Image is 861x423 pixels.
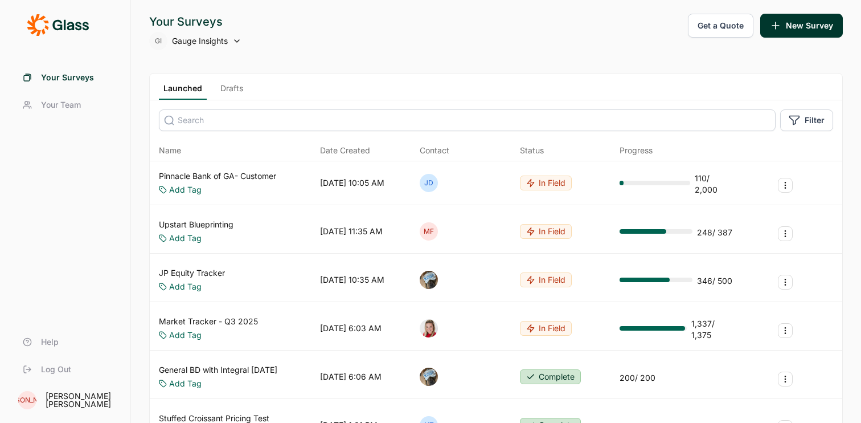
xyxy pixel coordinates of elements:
span: Log Out [41,364,71,375]
span: Help [41,336,59,348]
div: 200 / 200 [620,372,655,384]
span: Your Surveys [41,72,94,83]
a: Market Tracker - Q3 2025 [159,316,258,327]
a: Add Tag [169,330,202,341]
a: JP Equity Tracker [159,267,225,279]
button: Survey Actions [778,323,793,338]
button: Survey Actions [778,372,793,387]
button: New Survey [760,14,843,38]
a: Pinnacle Bank of GA- Customer [159,170,276,182]
span: Your Team [41,99,81,111]
img: xuxf4ugoqyvqjdx4ebsr.png [420,319,438,337]
div: Your Surveys [149,14,241,30]
a: Add Tag [169,281,202,292]
div: 248 / 387 [697,227,732,238]
div: MF [420,222,438,241]
div: JD [420,174,438,192]
a: Add Tag [169,378,202,389]
div: Status [520,145,544,156]
div: [PERSON_NAME] [18,391,36,409]
button: In Field [520,176,572,190]
button: In Field [520,224,572,239]
span: Gauge Insights [172,35,228,47]
img: ocn8z7iqvmiiaveqkfqd.png [420,368,438,386]
span: Name [159,145,181,156]
button: Get a Quote [688,14,753,38]
img: ocn8z7iqvmiiaveqkfqd.png [420,271,438,289]
div: GI [149,32,167,50]
a: Add Tag [169,184,202,196]
div: [DATE] 10:35 AM [320,274,384,286]
div: [DATE] 6:03 AM [320,323,382,334]
button: Survey Actions [778,226,793,241]
div: Contact [420,145,449,156]
button: In Field [520,272,572,287]
span: Date Created [320,145,370,156]
button: In Field [520,321,572,336]
button: Survey Actions [778,275,793,290]
div: [DATE] 6:06 AM [320,371,382,383]
div: 346 / 500 [697,275,732,287]
div: Progress [620,145,653,156]
a: Add Tag [169,233,202,244]
span: Filter [805,115,825,126]
button: Survey Actions [778,178,793,193]
a: Launched [159,83,207,100]
a: Drafts [216,83,248,100]
a: Upstart Blueprinting [159,219,233,230]
div: [DATE] 10:05 AM [320,177,384,189]
div: 1,337 / 1,375 [691,318,733,341]
button: Complete [520,369,581,384]
input: Search [159,109,776,131]
button: Filter [780,109,833,131]
div: [PERSON_NAME] [PERSON_NAME] [46,392,117,408]
div: [DATE] 11:35 AM [320,226,383,237]
a: General BD with Integral [DATE] [159,364,277,376]
div: 110 / 2,000 [695,173,733,196]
